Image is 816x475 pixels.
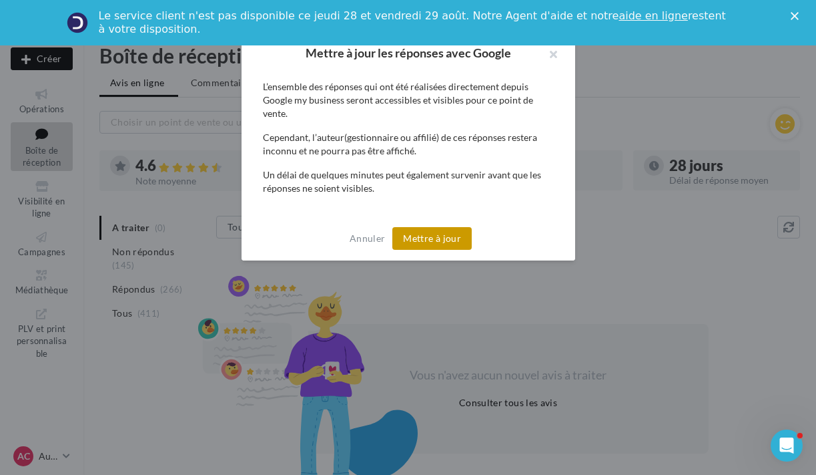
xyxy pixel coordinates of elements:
[99,9,729,36] div: Le service client n'est pas disponible ce jeudi 28 et vendredi 29 août. Notre Agent d'aide et not...
[67,12,88,33] img: Profile image for Service-Client
[392,227,472,250] button: Mettre à jour
[263,81,533,119] span: L’ensemble des réponses qui ont été réalisées directement depuis Google my business seront access...
[771,430,803,462] iframe: Intercom live chat
[619,9,687,22] a: aide en ligne
[263,131,554,158] div: Cependant, l’auteur(gestionnaire ou affilié) de ces réponses restera inconnu et ne pourra pas êtr...
[263,168,554,195] div: Un délai de quelques minutes peut également survenir avant que les réponses ne soient visibles.
[344,230,390,247] button: Annuler
[263,47,554,59] h2: Mettre à jour les réponses avec Google
[791,12,804,20] div: Fermer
